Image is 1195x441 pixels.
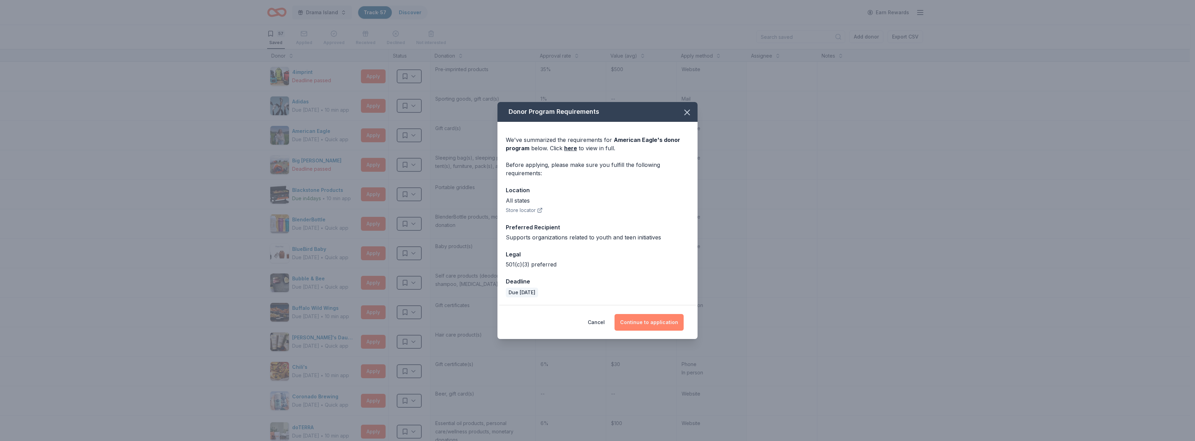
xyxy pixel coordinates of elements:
div: Donor Program Requirements [497,102,698,122]
div: Due [DATE] [506,288,538,297]
button: Continue to application [615,314,684,331]
div: Preferred Recipient [506,223,689,232]
div: We've summarized the requirements for below. Click to view in full. [506,136,689,152]
div: Legal [506,250,689,259]
div: 501(c)(3) preferred [506,260,689,269]
div: Deadline [506,277,689,286]
button: Store locator [506,206,543,214]
div: All states [506,196,689,205]
div: Supports organizations related to youth and teen initiatives [506,233,689,241]
div: Before applying, please make sure you fulfill the following requirements: [506,161,689,177]
div: Location [506,186,689,195]
button: Cancel [588,314,605,331]
a: here [564,144,577,152]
